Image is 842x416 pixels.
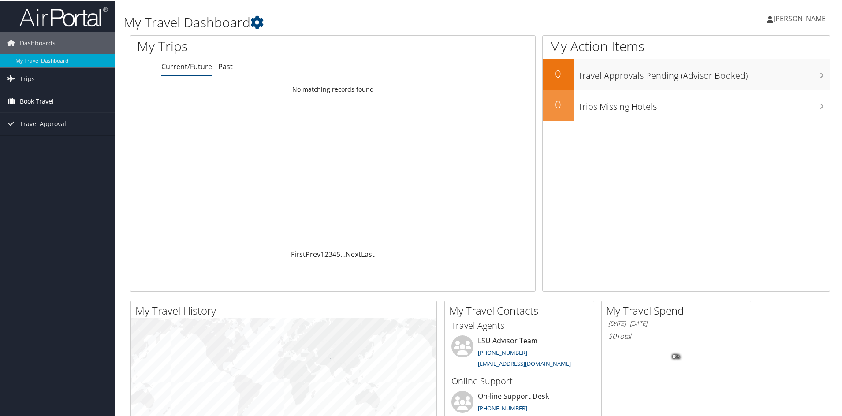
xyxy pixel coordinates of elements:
[336,249,340,258] a: 5
[346,249,361,258] a: Next
[361,249,375,258] a: Last
[543,96,574,111] h2: 0
[608,331,744,340] h6: Total
[773,13,828,22] span: [PERSON_NAME]
[218,61,233,71] a: Past
[449,302,594,317] h2: My Travel Contacts
[332,249,336,258] a: 4
[543,36,830,55] h1: My Action Items
[451,319,587,331] h3: Travel Agents
[20,67,35,89] span: Trips
[19,6,108,26] img: airportal-logo.png
[291,249,306,258] a: First
[135,302,436,317] h2: My Travel History
[306,249,320,258] a: Prev
[543,58,830,89] a: 0Travel Approvals Pending (Advisor Booked)
[451,374,587,386] h3: Online Support
[137,36,360,55] h1: My Trips
[324,249,328,258] a: 2
[578,64,830,81] h3: Travel Approvals Pending (Advisor Booked)
[161,61,212,71] a: Current/Future
[340,249,346,258] span: …
[320,249,324,258] a: 1
[478,403,527,411] a: [PHONE_NUMBER]
[20,31,56,53] span: Dashboards
[123,12,599,31] h1: My Travel Dashboard
[130,81,535,97] td: No matching records found
[606,302,751,317] h2: My Travel Spend
[767,4,837,31] a: [PERSON_NAME]
[20,112,66,134] span: Travel Approval
[608,319,744,327] h6: [DATE] - [DATE]
[20,89,54,111] span: Book Travel
[673,353,680,359] tspan: 0%
[543,65,574,80] h2: 0
[478,359,571,367] a: [EMAIL_ADDRESS][DOMAIN_NAME]
[543,89,830,120] a: 0Trips Missing Hotels
[578,95,830,112] h3: Trips Missing Hotels
[328,249,332,258] a: 3
[447,334,592,371] li: LSU Advisor Team
[608,331,616,340] span: $0
[478,348,527,356] a: [PHONE_NUMBER]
